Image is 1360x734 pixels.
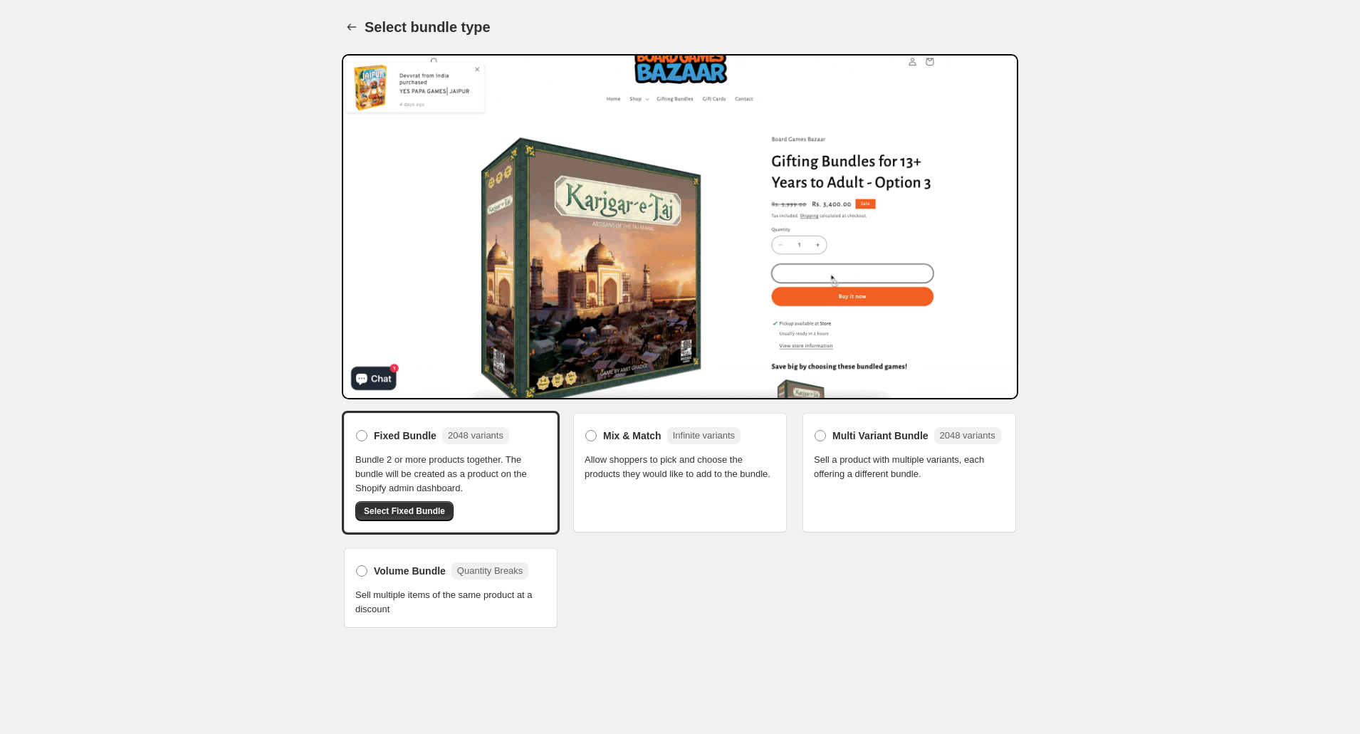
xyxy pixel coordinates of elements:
span: Mix & Match [603,429,661,443]
span: Volume Bundle [374,564,446,578]
span: Allow shoppers to pick and choose the products they would like to add to the bundle. [585,453,775,481]
span: Select Fixed Bundle [364,505,445,517]
span: Bundle 2 or more products together. The bundle will be created as a product on the Shopify admin ... [355,453,546,496]
button: Back [342,17,362,37]
span: Sell multiple items of the same product at a discount [355,588,546,617]
span: Quantity Breaks [457,565,523,576]
span: Infinite variants [673,430,735,441]
span: 2048 variants [448,430,503,441]
img: Bundle Preview [342,54,1018,399]
span: Fixed Bundle [374,429,436,443]
span: Multi Variant Bundle [832,429,929,443]
h1: Select bundle type [365,19,491,36]
span: 2048 variants [940,430,995,441]
button: Select Fixed Bundle [355,501,454,521]
span: Sell a product with multiple variants, each offering a different bundle. [814,453,1005,481]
